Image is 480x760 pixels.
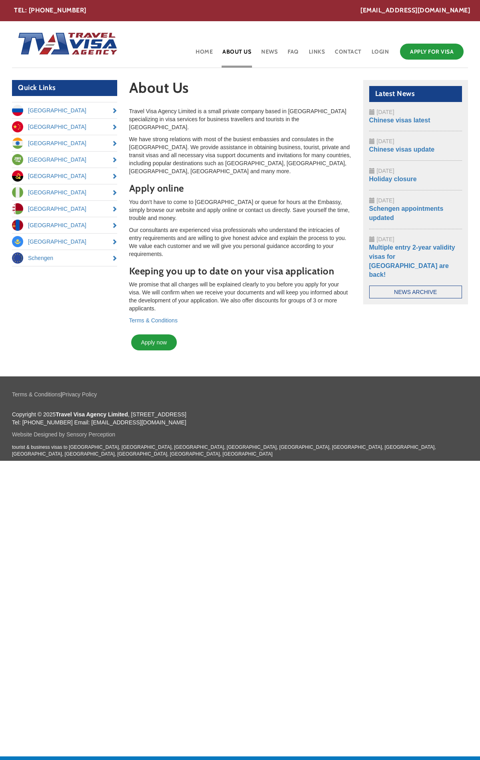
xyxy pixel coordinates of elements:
a: About Us [222,42,252,68]
span: [DATE] [377,168,394,174]
a: [GEOGRAPHIC_DATA] [12,168,117,184]
a: Apply for Visa [400,44,464,60]
a: News Archive [369,286,462,298]
a: Multiple entry 2-year validity visas for [GEOGRAPHIC_DATA] are back! [369,244,455,278]
a: [GEOGRAPHIC_DATA] [12,135,117,151]
a: Chinese visas update [369,146,435,153]
a: [GEOGRAPHIC_DATA] [12,102,117,118]
a: [EMAIL_ADDRESS][DOMAIN_NAME] [360,6,470,15]
a: [GEOGRAPHIC_DATA] [12,184,117,200]
img: Home [12,24,118,64]
span: [DATE] [377,109,394,115]
span: [DATE] [377,197,394,204]
a: Apply now [131,334,177,350]
a: [GEOGRAPHIC_DATA] [12,234,117,250]
a: Website Designed by Sensory Perception [12,431,115,438]
p: You don't have to come to [GEOGRAPHIC_DATA] or queue for hours at the Embassy, simply browse our ... [129,198,351,222]
a: Links [308,42,326,68]
div: TEL: [PHONE_NUMBER] [14,6,470,15]
p: | [12,390,468,398]
strong: Travel Visa Agency Limited [56,411,128,418]
p: We have strong relations with most of the busiest embassies and consulates in the [GEOGRAPHIC_DAT... [129,135,351,175]
h2: Latest News [369,86,462,102]
a: News [260,42,278,68]
a: Terms & Conditions [12,391,60,398]
p: Our consultants are experienced visa professionals who understand the intricacies of entry requir... [129,226,351,258]
a: [GEOGRAPHIC_DATA] [12,201,117,217]
a: Home [195,42,214,68]
a: Schengen [12,250,117,266]
a: [GEOGRAPHIC_DATA] [12,152,117,168]
a: Schengen appointments updated [369,205,444,221]
h3: Apply online [129,183,351,194]
h1: About Us [129,80,351,100]
p: tourist & business visas to [GEOGRAPHIC_DATA], [GEOGRAPHIC_DATA], [GEOGRAPHIC_DATA], [GEOGRAPHIC_... [12,444,468,458]
a: Privacy Policy [62,391,97,398]
p: Copyright © 2025 , [STREET_ADDRESS] Tel: [PHONE_NUMBER] Email: [EMAIL_ADDRESS][DOMAIN_NAME] [12,410,468,426]
a: [GEOGRAPHIC_DATA] [12,217,117,233]
a: FAQ [287,42,300,68]
span: [DATE] [377,236,394,242]
p: Travel Visa Agency Limited is a small private company based in [GEOGRAPHIC_DATA] specializing in ... [129,107,351,131]
a: Holiday closure [369,176,417,182]
span: [DATE] [377,138,394,144]
p: We promise that all charges will be explained clearly to you before you apply for your visa. We w... [129,280,351,312]
a: Contact [334,42,362,68]
a: Chinese visas latest [369,117,430,124]
a: [GEOGRAPHIC_DATA] [12,119,117,135]
a: Login [371,42,390,68]
a: Terms & Conditions [129,317,178,324]
h3: Keeping you up to date on your visa application [129,266,351,276]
